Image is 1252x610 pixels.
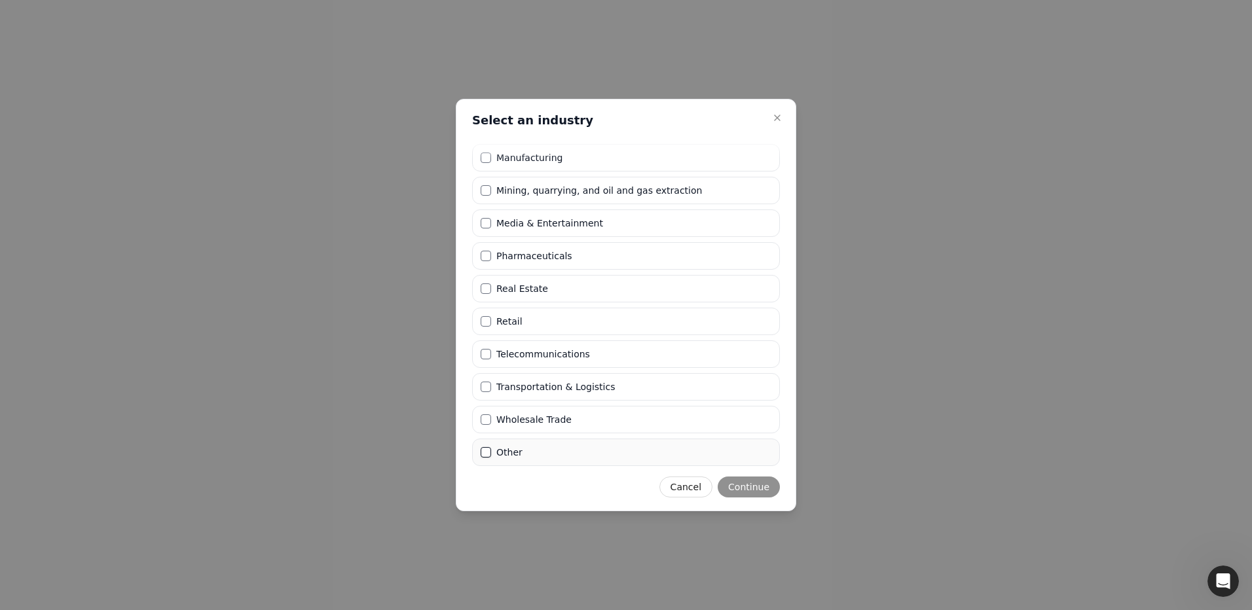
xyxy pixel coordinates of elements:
label: Telecommunications [496,350,590,359]
button: Cancel [659,476,712,497]
label: Other [496,448,523,457]
label: Wholesale Trade [496,415,572,424]
label: Transportation & Logistics [496,382,615,391]
label: Pharmaceuticals [496,251,572,260]
label: Manufacturing [496,153,562,162]
label: Mining, quarrying, and oil and gas extraction [496,186,702,195]
iframe: Intercom live chat [1207,565,1239,597]
h2: Select an industry [472,113,593,128]
label: Retail [496,317,523,326]
label: Real Estate [496,284,548,293]
label: Media & Entertainment [496,219,603,228]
